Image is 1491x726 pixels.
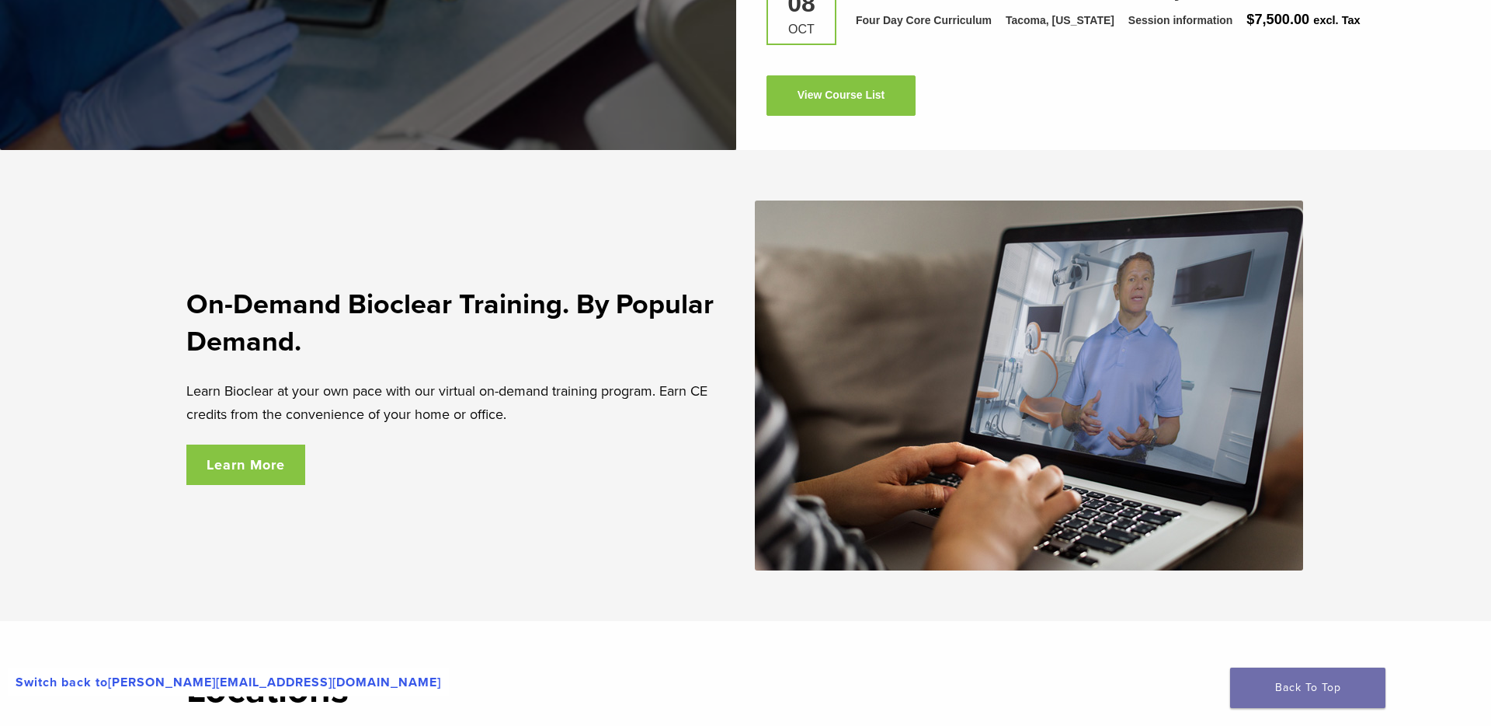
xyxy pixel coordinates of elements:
a: Back To Top [1230,668,1385,708]
div: Session information [1128,12,1233,29]
a: Learn More [186,445,305,485]
div: Tacoma, [US_STATE] [1006,12,1114,29]
strong: On-Demand Bioclear Training. By Popular Demand. [186,288,714,358]
div: Oct [780,23,823,36]
a: View Course List [766,75,916,116]
h2: Locations [186,672,1305,709]
p: Learn Bioclear at your own pace with our virtual on-demand training program. Earn CE credits from... [186,379,736,426]
a: Switch back to[PERSON_NAME][EMAIL_ADDRESS][DOMAIN_NAME] [8,668,449,696]
span: excl. Tax [1313,14,1360,26]
div: Four Day Core Curriculum [856,12,992,29]
span: $7,500.00 [1246,12,1309,27]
